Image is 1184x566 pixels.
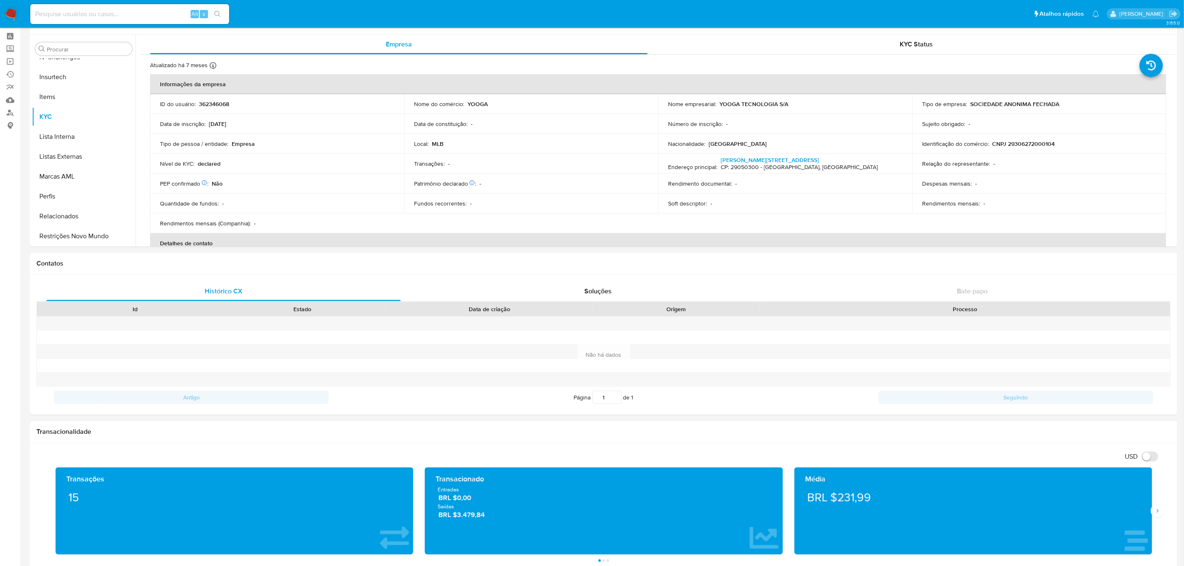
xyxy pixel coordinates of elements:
p: - [735,180,737,187]
p: [GEOGRAPHIC_DATA] [709,140,767,148]
span: Histórico CX [205,286,242,296]
button: Relacionados [32,206,136,226]
h1: Transacionalidade [36,428,1171,436]
button: Listas Externas [32,147,136,167]
p: Despesas mensais : [922,180,972,187]
span: s [203,10,205,18]
a: Notificações [1092,10,1099,17]
p: Não [212,180,223,187]
span: 1 [632,393,634,402]
th: Detalhes de contato [150,233,1166,253]
button: search-icon [209,8,226,20]
p: - [254,220,256,227]
p: - [222,200,224,207]
p: Rendimentos mensais (Companhia) : [160,220,251,227]
h4: CP: 29050300 - [GEOGRAPHIC_DATA], [GEOGRAPHIC_DATA] [721,164,878,171]
h1: Contatos [36,259,1171,268]
p: Local : [414,140,429,148]
input: Procurar [47,46,129,53]
p: Relação do representante : [922,160,990,167]
p: YOOGA [467,100,488,108]
p: - [975,180,977,187]
span: Atalhos rápidos [1040,10,1084,18]
p: Sujeito obrigado : [922,120,965,128]
span: Alt [191,10,198,18]
p: Atualizado há 7 meses [150,61,208,69]
p: Tipo de empresa : [922,100,967,108]
p: PEP confirmado : [160,180,208,187]
p: Rendimentos mensais : [922,200,980,207]
p: Identificação do comércio : [922,140,989,148]
button: KYC [32,107,136,127]
p: Fundos recorrentes : [414,200,467,207]
span: Empresa [386,39,412,49]
p: [DATE] [209,120,226,128]
button: Marcas AML [32,167,136,186]
p: Empresa [232,140,255,148]
p: - [983,200,985,207]
p: - [726,120,728,128]
p: Rendimento documental : [668,180,732,187]
button: Procurar [39,46,45,52]
p: magno.ferreira@mercadopago.com.br [1119,10,1166,18]
button: Items [32,87,136,107]
p: Número de inscrição : [668,120,723,128]
p: Soft descriptor : [668,200,707,207]
div: Data de criação [392,305,587,313]
div: Processo [766,305,1165,313]
p: SOCIEDADE ANONIMA FECHADA [970,100,1059,108]
input: Pesquise usuários ou casos... [30,9,229,19]
span: Bate-papo [957,286,988,296]
p: declared [198,160,220,167]
div: Estado [225,305,380,313]
p: Data de inscrição : [160,120,206,128]
span: Página de [574,391,634,404]
p: 362346068 [199,100,229,108]
p: - [471,120,472,128]
div: Id [57,305,213,313]
p: ID do usuário : [160,100,196,108]
p: Endereço principal : [668,163,717,171]
p: Nome empresarial : [668,100,716,108]
p: Quantidade de fundos : [160,200,219,207]
p: - [993,160,995,167]
p: - [470,200,472,207]
button: Lista Interna [32,127,136,147]
p: Patrimônio declarado : [414,180,476,187]
span: 3.155.0 [1166,19,1180,26]
p: YOOGA TECNOLOGIA S/A [719,100,788,108]
th: Informações da empresa [150,74,1166,94]
button: Antigo [54,391,329,404]
a: [PERSON_NAME][STREET_ADDRESS] [721,156,819,164]
p: Nível de KYC : [160,160,194,167]
p: - [448,160,450,167]
button: Restrições Novo Mundo [32,226,136,246]
div: Origem [598,305,754,313]
p: Transações : [414,160,445,167]
p: MLB [432,140,443,148]
p: Data de constituição : [414,120,467,128]
p: - [479,180,481,187]
p: Nacionalidade : [668,140,705,148]
span: KYC Status [900,39,933,49]
p: - [710,200,712,207]
button: Perfis [32,186,136,206]
p: Tipo de pessoa / entidade : [160,140,228,148]
p: CNPJ 29306272000104 [992,140,1055,148]
p: Nome do comércio : [414,100,464,108]
button: Insurtech [32,67,136,87]
a: Sair [1169,10,1178,18]
span: Soluções [584,286,612,296]
p: - [969,120,970,128]
button: Seguindo [879,391,1153,404]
